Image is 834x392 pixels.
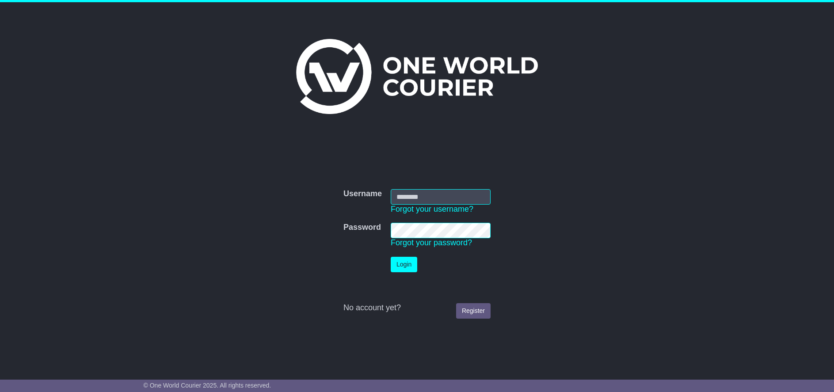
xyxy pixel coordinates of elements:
label: Password [343,223,381,232]
a: Forgot your password? [391,238,472,247]
a: Forgot your username? [391,205,473,213]
img: One World [296,39,537,114]
div: No account yet? [343,303,491,313]
button: Login [391,257,417,272]
label: Username [343,189,382,199]
span: © One World Courier 2025. All rights reserved. [144,382,271,389]
a: Register [456,303,491,319]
